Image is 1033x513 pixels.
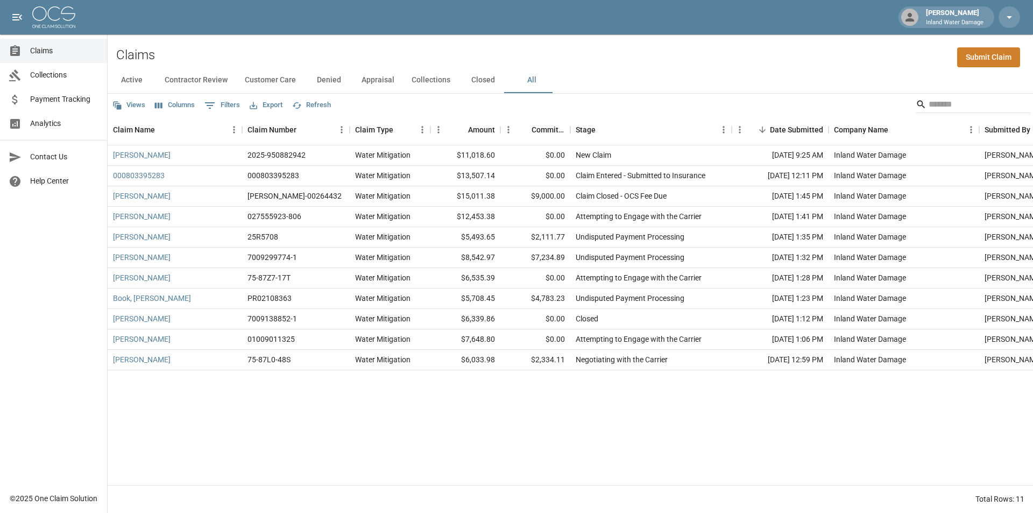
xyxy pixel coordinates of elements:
div: Inland Water Damage [834,354,906,365]
div: 7009138852-1 [247,313,297,324]
div: [DATE] 1:45 PM [732,186,829,207]
button: Menu [334,122,350,138]
div: 027555923-806 [247,211,301,222]
img: ocs-logo-white-transparent.png [32,6,75,28]
div: 2025-950882942 [247,150,306,160]
div: Water Mitigation [355,170,411,181]
div: $0.00 [500,145,570,166]
div: Committed Amount [532,115,565,145]
div: Undisputed Payment Processing [576,293,684,304]
div: 75-87L0-48S [247,354,291,365]
a: [PERSON_NAME] [113,272,171,283]
div: Inland Water Damage [834,313,906,324]
div: $13,507.14 [430,166,500,186]
div: 75-87Z7-17T [247,272,291,283]
button: Active [108,67,156,93]
div: [DATE] 12:11 PM [732,166,829,186]
div: [DATE] 1:23 PM [732,289,829,309]
div: [DATE] 12:59 PM [732,350,829,370]
div: Water Mitigation [355,313,411,324]
span: Claims [30,45,98,57]
a: [PERSON_NAME] [113,231,171,242]
button: Refresh [289,97,334,114]
button: Menu [716,122,732,138]
button: Show filters [202,97,243,114]
div: Water Mitigation [355,293,411,304]
div: Undisputed Payment Processing [576,231,684,242]
div: dynamic tabs [108,67,1033,93]
div: 25R5708 [247,231,278,242]
div: New Claim [576,150,611,160]
div: Inland Water Damage [834,231,906,242]
button: open drawer [6,6,28,28]
div: $9,000.00 [500,186,570,207]
a: Book, [PERSON_NAME] [113,293,191,304]
button: Menu [500,122,516,138]
button: Sort [296,122,312,137]
button: Denied [305,67,353,93]
h2: Claims [116,47,155,63]
div: Water Mitigation [355,211,411,222]
div: [DATE] 9:25 AM [732,145,829,166]
button: Sort [596,122,611,137]
button: Menu [732,122,748,138]
div: Claim Type [350,115,430,145]
div: Water Mitigation [355,334,411,345]
span: Contact Us [30,151,98,163]
div: Undisputed Payment Processing [576,252,684,263]
div: Claim Number [247,115,296,145]
div: Attempting to Engage with the Carrier [576,272,702,283]
button: Closed [459,67,507,93]
a: 000803395283 [113,170,165,181]
a: [PERSON_NAME] [113,313,171,324]
button: Contractor Review [156,67,236,93]
div: [DATE] 1:06 PM [732,329,829,350]
button: Views [110,97,148,114]
div: $2,111.77 [500,227,570,248]
div: $0.00 [500,166,570,186]
div: [PERSON_NAME] [922,8,988,27]
div: Stage [570,115,732,145]
span: Collections [30,69,98,81]
div: [DATE] 1:12 PM [732,309,829,329]
div: Claim Type [355,115,393,145]
div: $12,453.38 [430,207,500,227]
div: Inland Water Damage [834,191,906,201]
div: [DATE] 1:28 PM [732,268,829,289]
a: [PERSON_NAME] [113,191,171,201]
div: Date Submitted [770,115,823,145]
span: Analytics [30,118,98,129]
div: Claim Number [242,115,350,145]
div: Inland Water Damage [834,170,906,181]
div: Attempting to Engage with the Carrier [576,211,702,222]
div: 01009011325 [247,334,295,345]
div: $5,708.45 [430,289,500,309]
a: Submit Claim [957,47,1020,67]
div: Claim Name [113,115,155,145]
div: Committed Amount [500,115,570,145]
div: Inland Water Damage [834,252,906,263]
div: $4,783.23 [500,289,570,309]
div: Inland Water Damage [834,272,906,283]
div: Inland Water Damage [834,293,906,304]
div: $8,542.97 [430,248,500,268]
button: Menu [963,122,979,138]
a: [PERSON_NAME] [113,334,171,345]
div: Claim Name [108,115,242,145]
button: Sort [755,122,770,137]
div: Closed [576,313,598,324]
div: Water Mitigation [355,354,411,365]
button: Menu [430,122,447,138]
div: Water Mitigation [355,252,411,263]
button: Sort [453,122,468,137]
div: $0.00 [500,268,570,289]
button: All [507,67,556,93]
div: Water Mitigation [355,272,411,283]
div: $0.00 [500,309,570,329]
div: CAHO-00264432 [247,191,342,201]
div: Negotiating with the Carrier [576,354,668,365]
div: © 2025 One Claim Solution [10,493,97,504]
div: Water Mitigation [355,231,411,242]
a: [PERSON_NAME] [113,252,171,263]
div: Company Name [829,115,979,145]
